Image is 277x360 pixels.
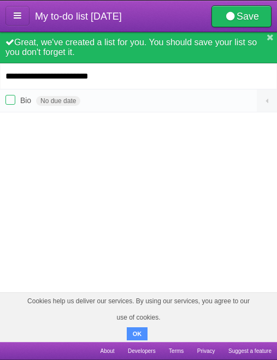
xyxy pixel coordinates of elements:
label: Done [5,95,15,105]
span: No due date [36,96,80,106]
a: Privacy [197,342,215,360]
a: Save [211,5,272,27]
button: OK [127,327,148,340]
a: About [100,342,114,360]
a: Suggest a feature [228,342,272,360]
span: My to-do list [DATE] [35,11,122,22]
a: Terms [169,342,184,360]
span: Bio [20,96,34,105]
a: Developers [128,342,156,360]
span: Cookies help us deliver our services. By using our services, you agree to our use of cookies. [11,293,266,326]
